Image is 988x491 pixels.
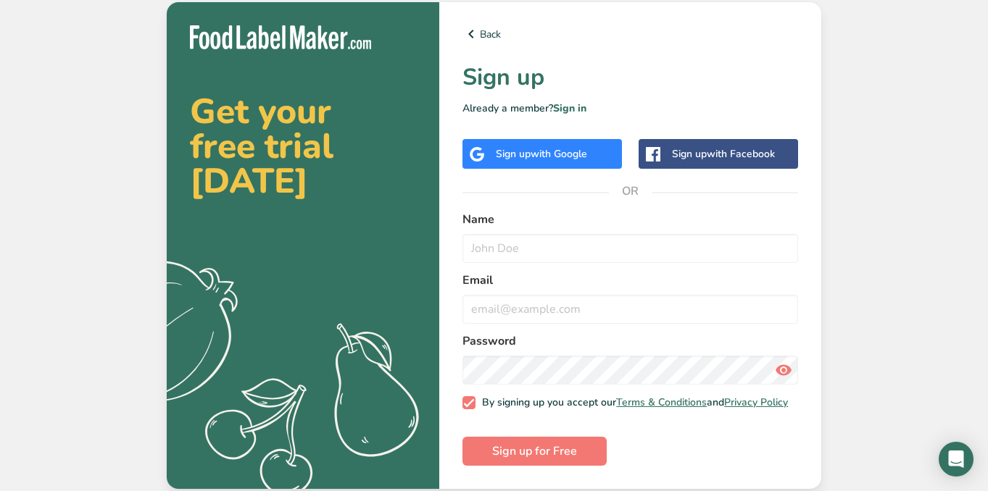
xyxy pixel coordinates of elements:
[462,234,798,263] input: John Doe
[531,147,587,161] span: with Google
[553,101,586,115] a: Sign in
[609,169,652,213] span: OR
[190,25,371,49] img: Food Label Maker
[492,442,577,460] span: Sign up for Free
[616,395,707,409] a: Terms & Conditions
[672,146,775,161] div: Sign up
[724,395,788,409] a: Privacy Policy
[190,94,416,198] h2: Get your free trial [DATE]
[462,272,798,289] label: Email
[462,60,798,95] h1: Sign up
[462,25,798,43] a: Back
[462,101,798,116] p: Already a member?
[496,146,587,161] div: Sign up
[707,147,775,161] span: with Facebook
[462,295,798,324] input: email@example.com
[462,437,607,466] button: Sign up for Free
[462,211,798,228] label: Name
[476,396,789,409] span: By signing up you accept our and
[462,332,798,350] label: Password
[939,442,974,477] div: Open Intercom Messenger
